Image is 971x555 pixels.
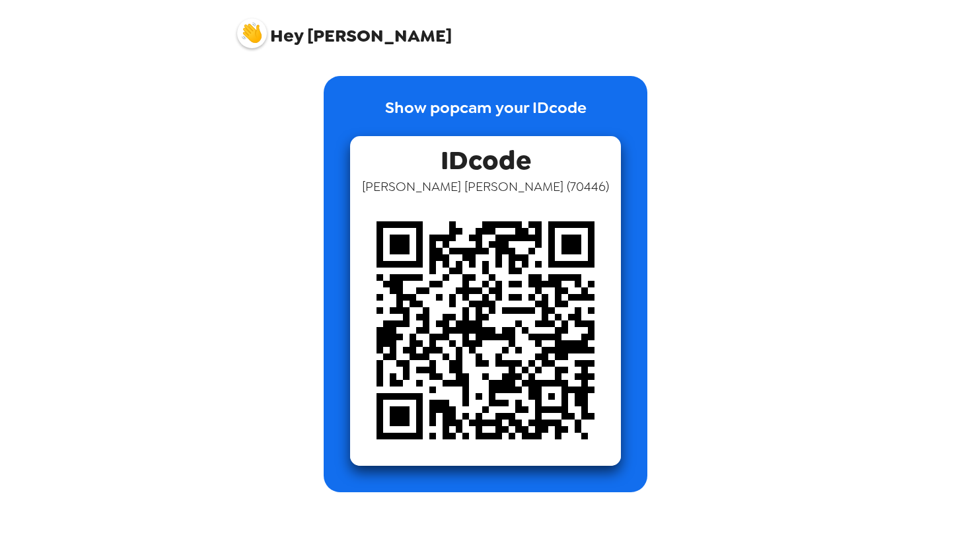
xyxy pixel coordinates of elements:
[441,136,531,178] span: IDcode
[237,12,452,45] span: [PERSON_NAME]
[362,178,609,195] span: [PERSON_NAME] [PERSON_NAME] ( 70446 )
[385,96,587,136] p: Show popcam your IDcode
[350,195,621,466] img: qr code
[237,18,267,48] img: profile pic
[270,24,303,48] span: Hey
